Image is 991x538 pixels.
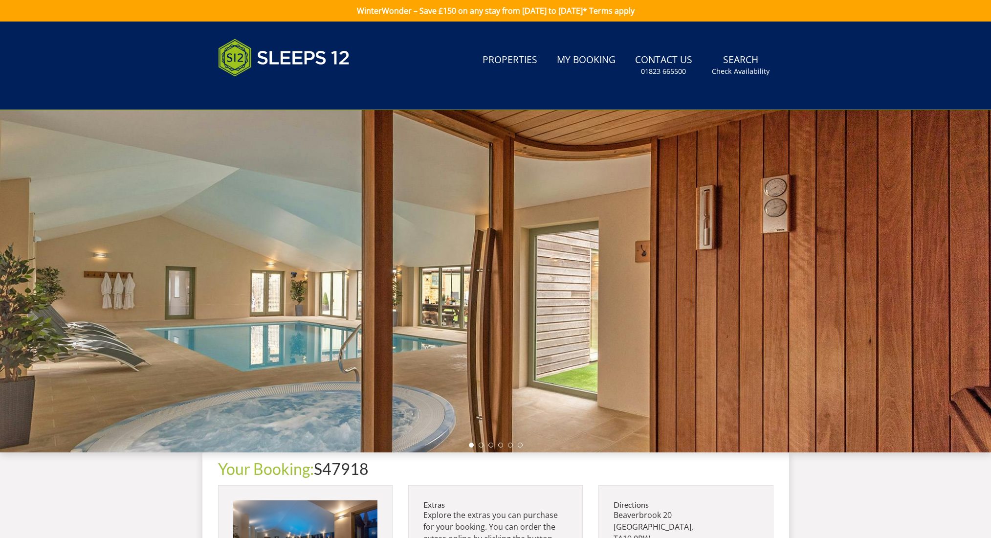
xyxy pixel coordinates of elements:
a: Properties [479,49,541,71]
a: Contact Us01823 665500 [631,49,696,81]
a: SearchCheck Availability [708,49,773,81]
a: Your Booking: [218,459,314,478]
small: 01823 665500 [641,67,686,76]
h3: Directions [614,500,758,509]
small: Check Availability [712,67,770,76]
h3: Extras [423,500,568,509]
h1: S47918 [218,460,773,477]
iframe: Customer reviews powered by Trustpilot [213,88,316,96]
a: My Booking [553,49,619,71]
img: Sleeps 12 [218,33,350,82]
